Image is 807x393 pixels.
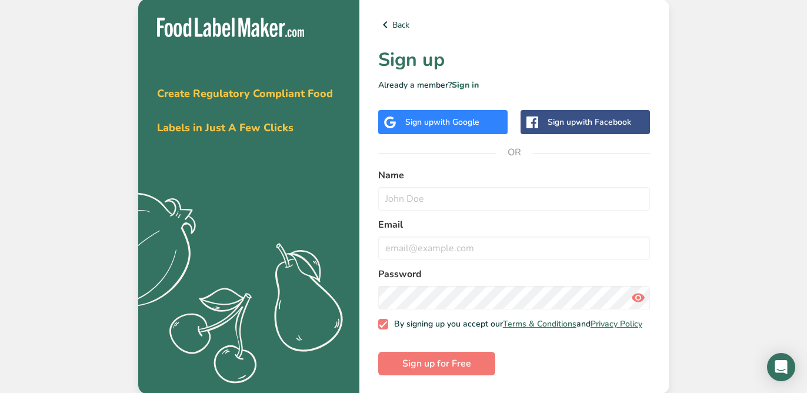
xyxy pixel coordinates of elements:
[402,357,471,371] span: Sign up for Free
[378,352,495,375] button: Sign up for Free
[496,135,532,170] span: OR
[378,168,651,182] label: Name
[378,79,651,91] p: Already a member?
[157,18,304,37] img: Food Label Maker
[767,353,795,381] div: Open Intercom Messenger
[388,319,642,329] span: By signing up you accept our and
[378,187,651,211] input: John Doe
[576,116,631,128] span: with Facebook
[548,116,631,128] div: Sign up
[503,318,576,329] a: Terms & Conditions
[378,237,651,260] input: email@example.com
[378,18,651,32] a: Back
[591,318,642,329] a: Privacy Policy
[378,46,651,74] h1: Sign up
[433,116,479,128] span: with Google
[452,79,479,91] a: Sign in
[405,116,479,128] div: Sign up
[378,218,651,232] label: Email
[378,267,651,281] label: Password
[157,86,333,135] span: Create Regulatory Compliant Food Labels in Just A Few Clicks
